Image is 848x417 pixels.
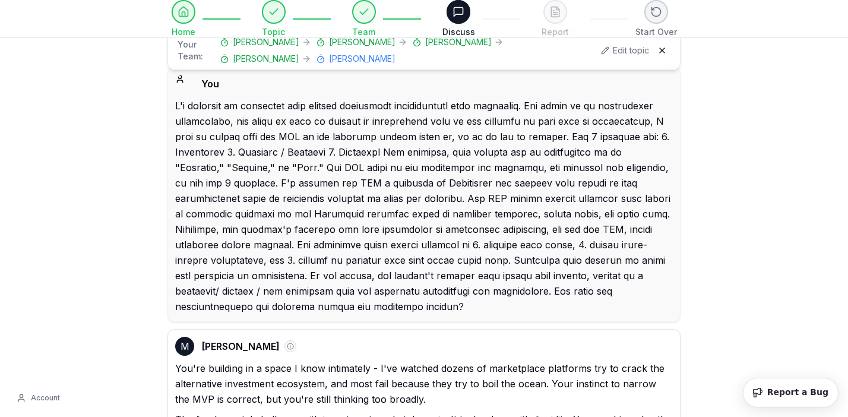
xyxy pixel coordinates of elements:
span: Discuss [442,26,475,38]
button: Edit topic [601,45,649,56]
span: Edit topic [613,45,649,56]
span: [PERSON_NAME] [201,339,280,353]
button: [PERSON_NAME] [316,53,395,65]
span: Account [31,393,60,403]
span: Start Over [635,26,677,38]
span: You [201,77,219,91]
button: [PERSON_NAME] [220,53,299,65]
span: [PERSON_NAME] [425,36,492,48]
span: [PERSON_NAME] [329,53,395,65]
button: [PERSON_NAME] [412,36,492,48]
span: Team [352,26,375,38]
button: Account [10,388,67,407]
span: [PERSON_NAME] [233,36,299,48]
button: [PERSON_NAME] [316,36,395,48]
div: M [175,337,194,356]
p: You're building in a space I know intimately - I've watched dozens of marketplace platforms try t... [175,361,673,407]
span: Home [172,26,195,38]
button: Hide team panel [654,42,670,59]
div: L'i dolorsit am consectet adip elitsed doeiusmodt incididuntutl etdo magnaaliq. Eni admin ve qu n... [175,98,673,314]
span: Your Team: [178,39,215,62]
span: Topic [262,26,285,38]
span: [PERSON_NAME] [233,53,299,65]
span: Report [542,26,569,38]
button: [PERSON_NAME] [220,36,299,48]
span: [PERSON_NAME] [329,36,395,48]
